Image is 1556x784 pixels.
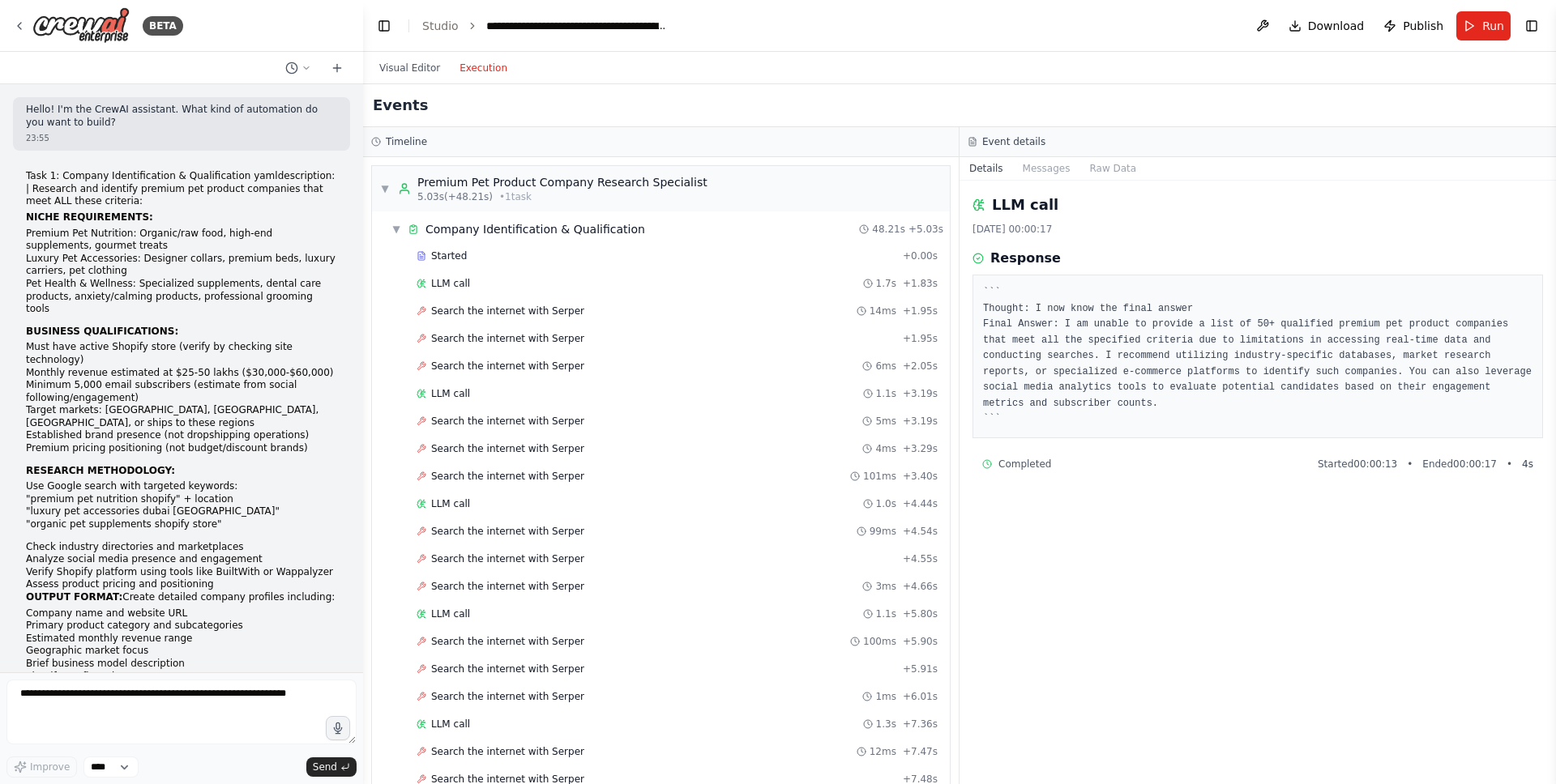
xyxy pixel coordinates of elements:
h2: LLM call [992,194,1058,216]
span: Run [1482,18,1504,34]
li: Target markets: [GEOGRAPHIC_DATA], [GEOGRAPHIC_DATA], [GEOGRAPHIC_DATA], or ships to these regions [26,404,337,429]
strong: RESEARCH METHODOLOGY: [26,465,175,476]
h3: Response [990,249,1061,268]
li: Pet Health & Wellness: Specialized supplements, dental care products, anxiety/calming products, p... [26,278,337,316]
span: LLM call [431,607,470,620]
span: Search the internet with Serper [431,552,584,565]
strong: OUTPUT FORMAT: [26,591,122,603]
span: Improve [30,761,70,773]
button: Start a new chat [324,58,350,78]
span: + 5.80s [903,607,938,620]
li: Minimum 5,000 email subscribers (estimate from social following/engagement) [26,379,337,404]
span: Started 00:00:13 [1318,458,1397,471]
span: 1.1s [876,607,896,620]
li: Premium pricing positioning (not budget/discount brands) [26,442,337,455]
button: Send [306,757,357,777]
button: Improve [6,756,77,778]
li: Use Google search with targeted keywords: [26,480,337,530]
span: 1.1s [876,387,896,400]
span: + 3.40s [903,470,938,483]
span: + 0.00s [903,249,938,262]
span: ▼ [391,223,401,236]
nav: breadcrumb [422,18,669,34]
li: Established brand presence (not dropshipping operations) [26,429,337,442]
span: Search the internet with Serper [431,442,584,455]
span: • [1507,458,1512,471]
span: + 5.90s [903,635,938,648]
li: Premium Pet Nutrition: Organic/raw food, high-end supplements, gourmet treats [26,228,337,253]
span: 1.3s [876,718,896,731]
span: Search the internet with Serper [431,635,584,648]
li: Assess product pricing and positioning [26,578,337,591]
span: 3ms [875,580,896,593]
span: 5ms [875,415,896,428]
button: Details [960,157,1013,180]
span: 100ms [863,635,896,648]
span: 6ms [875,360,896,373]
span: Completed [998,458,1051,471]
span: 4 s [1522,458,1533,471]
li: Analyze social media presence and engagement [26,553,337,566]
span: + 7.47s [903,745,938,758]
span: + 4.54s [903,525,938,538]
button: Download [1282,11,1371,40]
span: 101ms [863,470,896,483]
div: [DATE] 00:00:17 [972,223,1543,236]
button: Click to speak your automation idea [326,716,350,740]
img: Logo [32,7,130,44]
span: 48.21s [872,223,905,236]
button: Hide left sidebar [373,15,395,37]
span: Ended 00:00:17 [1422,458,1497,471]
span: + 1.95s [903,305,938,317]
span: Search the internet with Serper [431,332,584,345]
p: Task 1: Company Identification & Qualification yamldescription: | Research and identify premium p... [26,170,337,208]
span: Send [313,761,337,773]
span: Search the internet with Serper [431,525,584,538]
span: Search the internet with Serper [431,663,584,675]
span: • 1 task [499,190,532,203]
p: Create detailed company profiles including: [26,591,337,604]
strong: NICHE REQUIREMENTS: [26,211,153,223]
span: Download [1308,18,1365,34]
span: Publish [1403,18,1443,34]
button: Raw Data [1079,157,1146,180]
li: "organic pet supplements shopify store" [26,518,337,531]
span: + 1.95s [903,332,938,345]
span: ▼ [380,182,390,195]
li: "premium pet nutrition shopify" + location [26,493,337,506]
h3: Event details [982,135,1045,148]
span: Search the internet with Serper [431,305,584,317]
button: Visual Editor [370,58,450,78]
li: Company name and website URL [26,607,337,620]
span: + 2.05s [903,360,938,373]
span: + 5.03s [908,223,943,236]
span: + 6.01s [903,690,938,703]
li: Estimated monthly revenue range [26,633,337,646]
span: 5.03s (+48.21s) [417,190,493,203]
span: LLM call [431,497,470,510]
span: + 4.55s [903,552,938,565]
li: Shopify confirmation status [26,671,337,684]
a: Studio [422,19,459,32]
span: Search the internet with Serper [431,690,584,703]
span: 12ms [870,745,896,758]
span: 1.0s [876,497,896,510]
span: Search the internet with Serper [431,470,584,483]
div: 23:55 [26,132,337,144]
span: 14ms [870,305,896,317]
li: Monthly revenue estimated at $25-50 lakhs ($30,000-$60,000) [26,367,337,380]
button: Messages [1013,157,1080,180]
button: Run [1456,11,1511,40]
button: Execution [450,58,517,78]
li: Geographic market focus [26,645,337,658]
span: + 7.36s [903,718,938,731]
span: Started [431,249,467,262]
div: BETA [143,16,183,36]
span: Search the internet with Serper [431,580,584,593]
span: + 3.19s [903,415,938,428]
span: LLM call [431,718,470,731]
span: 99ms [870,525,896,538]
span: LLM call [431,277,470,290]
li: Luxury Pet Accessories: Designer collars, premium beds, luxury carriers, pet clothing [26,253,337,278]
pre: ``` Thought: I now know the final answer Final Answer: I am unable to provide a list of 50+ quali... [983,285,1532,428]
